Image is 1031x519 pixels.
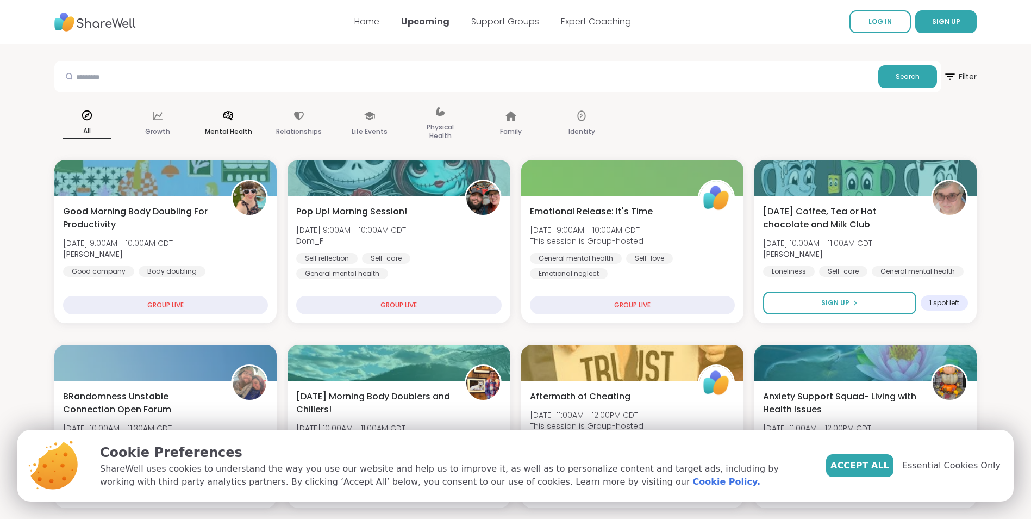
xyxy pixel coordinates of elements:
[826,454,893,477] button: Accept All
[763,249,823,259] b: [PERSON_NAME]
[819,266,867,277] div: Self-care
[821,298,849,308] span: Sign Up
[699,181,733,215] img: ShareWell
[530,421,643,431] span: This session is Group-hosted
[63,423,172,434] span: [DATE] 10:00AM - 11:30AM CDT
[693,475,760,489] a: Cookie Policy.
[296,390,452,416] span: [DATE] Morning Body Doublers and Chillers!
[763,238,872,249] span: [DATE] 10:00AM - 11:00AM CDT
[352,125,388,138] p: Life Events
[763,390,919,416] span: Anxiety Support Squad- Living with Health Issues
[530,236,643,246] span: This session is Group-hosted
[530,268,608,279] div: Emotional neglect
[763,205,919,231] span: [DATE] Coffee, Tea or Hot chocolate and Milk Club
[296,253,358,264] div: Self reflection
[354,15,379,28] a: Home
[872,266,964,277] div: General mental health
[530,410,643,421] span: [DATE] 11:00AM - 12:00PM CDT
[530,205,653,218] span: Emotional Release: It's Time
[63,249,123,259] b: [PERSON_NAME]
[63,266,134,277] div: Good company
[401,15,449,28] a: Upcoming
[830,459,889,472] span: Accept All
[878,65,937,88] button: Search
[530,225,643,236] span: [DATE] 9:00AM - 10:00AM CDT
[626,253,673,264] div: Self-love
[902,459,1001,472] span: Essential Cookies Only
[500,125,522,138] p: Family
[466,181,500,215] img: Dom_F
[943,64,977,90] span: Filter
[296,236,323,246] b: Dom_F
[100,462,809,489] p: ShareWell uses cookies to understand the way you use our website and help us to improve it, as we...
[276,125,322,138] p: Relationships
[530,296,735,314] div: GROUP LIVE
[932,17,960,26] span: SIGN UP
[699,366,733,400] img: ShareWell
[763,292,916,314] button: Sign Up
[63,205,219,231] span: Good Morning Body Doubling For Productivity
[933,366,966,400] img: HeatherCM24
[896,72,920,82] span: Search
[933,181,966,215] img: Susan
[530,390,630,403] span: Aftermath of Cheating
[416,121,464,143] p: Physical Health
[849,10,911,33] a: LOG IN
[63,390,219,416] span: BRandomness Unstable Connection Open Forum
[233,181,266,215] img: Adrienne_QueenOfTheDawn
[466,366,500,400] img: AmberWolffWizard
[915,10,977,33] button: SIGN UP
[943,61,977,92] button: Filter
[296,268,388,279] div: General mental health
[63,125,111,139] p: All
[929,299,959,307] span: 1 spot left
[296,423,405,434] span: [DATE] 10:00AM - 11:00AM CDT
[868,17,892,26] span: LOG IN
[139,266,205,277] div: Body doubling
[296,296,501,314] div: GROUP LIVE
[530,253,622,264] div: General mental health
[233,366,266,400] img: BRandom502
[100,443,809,462] p: Cookie Preferences
[362,253,410,264] div: Self-care
[568,125,595,138] p: Identity
[63,238,173,249] span: [DATE] 9:00AM - 10:00AM CDT
[296,225,406,236] span: [DATE] 9:00AM - 10:00AM CDT
[471,15,539,28] a: Support Groups
[561,15,631,28] a: Expert Coaching
[54,7,136,37] img: ShareWell Nav Logo
[63,296,268,314] div: GROUP LIVE
[205,125,252,138] p: Mental Health
[296,205,407,218] span: Pop Up! Morning Session!
[763,423,871,434] span: [DATE] 11:00AM - 12:00PM CDT
[763,266,815,277] div: Loneliness
[145,125,170,138] p: Growth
